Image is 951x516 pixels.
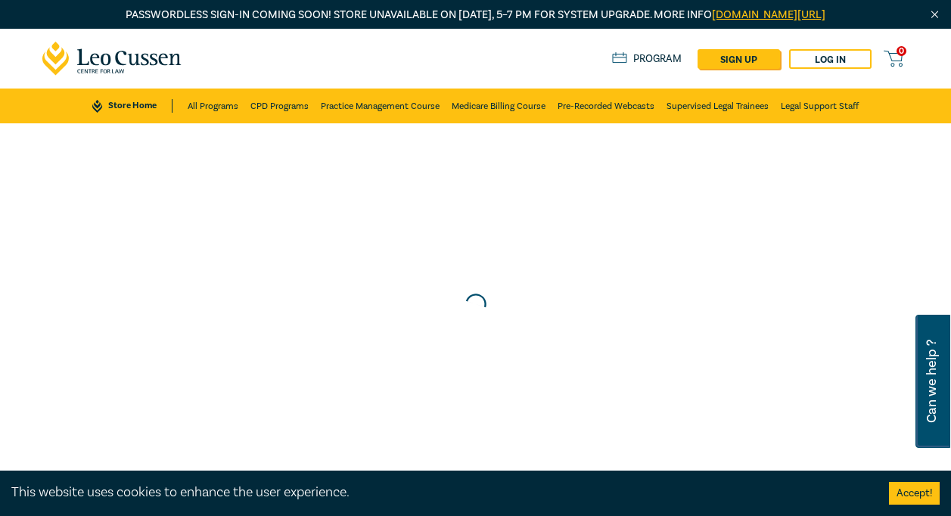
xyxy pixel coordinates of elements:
span: 0 [897,46,906,56]
a: Program [612,52,682,66]
a: Supervised Legal Trainees [667,89,769,123]
a: sign up [698,49,780,69]
span: Can we help ? [925,324,939,439]
a: Legal Support Staff [781,89,859,123]
div: This website uses cookies to enhance the user experience. [11,483,866,502]
button: Accept cookies [889,482,940,505]
a: [DOMAIN_NAME][URL] [712,8,825,22]
a: Store Home [92,99,172,113]
a: Medicare Billing Course [452,89,545,123]
a: Pre-Recorded Webcasts [558,89,654,123]
a: Log in [789,49,872,69]
a: Practice Management Course [321,89,440,123]
p: Passwordless sign-in coming soon! Store unavailable on [DATE], 5–7 PM for system upgrade. More info [42,7,909,23]
a: All Programs [188,89,238,123]
img: Close [928,8,941,21]
a: CPD Programs [250,89,309,123]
